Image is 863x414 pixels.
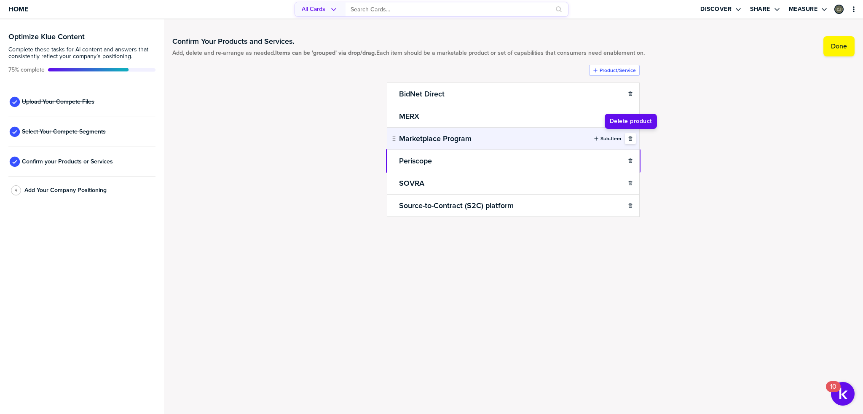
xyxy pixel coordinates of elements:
h2: BidNet Direct [397,88,446,100]
span: Add, delete and re-arrange as needed. Each item should be a marketable product or set of capabili... [172,50,645,56]
li: Periscope [387,150,640,172]
span: Select Your Compete Segments [22,128,106,135]
span: Home [8,5,28,13]
div: 10 [830,387,836,398]
h2: MERX [397,110,421,122]
button: Product/Service [589,65,640,76]
label: Product/Service [600,67,636,74]
button: Open Resource Center, 10 new notifications [831,382,855,406]
button: Done [823,36,855,56]
span: Confirm your Products or Services [22,158,113,165]
h1: Confirm Your Products and Services. [172,36,645,46]
span: 4 [15,187,17,193]
li: SOVRA [387,172,640,195]
span: Complete these tasks for AI content and answers that consistently reflect your company’s position... [8,46,155,60]
h2: Source-to-Contract (S2C) platform [397,200,515,211]
li: BidNet Direct [387,83,640,105]
h3: Optimize Klue Content [8,33,155,40]
li: Source-to-Contract (S2C) platform [387,194,640,217]
label: Sub-Item [600,135,621,142]
li: Marketplace ProgramSub-Item [387,127,640,150]
div: Catherine Joubert [834,5,844,14]
label: Done [831,42,847,51]
h2: SOVRA [397,177,426,189]
h2: Periscope [397,155,434,167]
span: Active [8,67,45,73]
img: c65fcb38e18d704d0d21245db2ff7be0-sml.png [835,5,843,13]
span: Add Your Company Positioning [24,187,107,194]
input: Search Cards… [351,3,550,16]
label: Share [750,5,770,13]
span: Delete product [610,117,652,126]
a: Edit Profile [834,4,844,15]
label: Discover [700,5,732,13]
span: Upload Your Compete Files [22,99,94,105]
label: Measure [789,5,818,13]
li: MERX [387,105,640,128]
h2: Marketplace Program [397,133,473,144]
span: All Cards [302,6,325,13]
strong: Items can be 'grouped' via drop/drag. [275,48,376,57]
button: Sub-Item [590,133,625,144]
